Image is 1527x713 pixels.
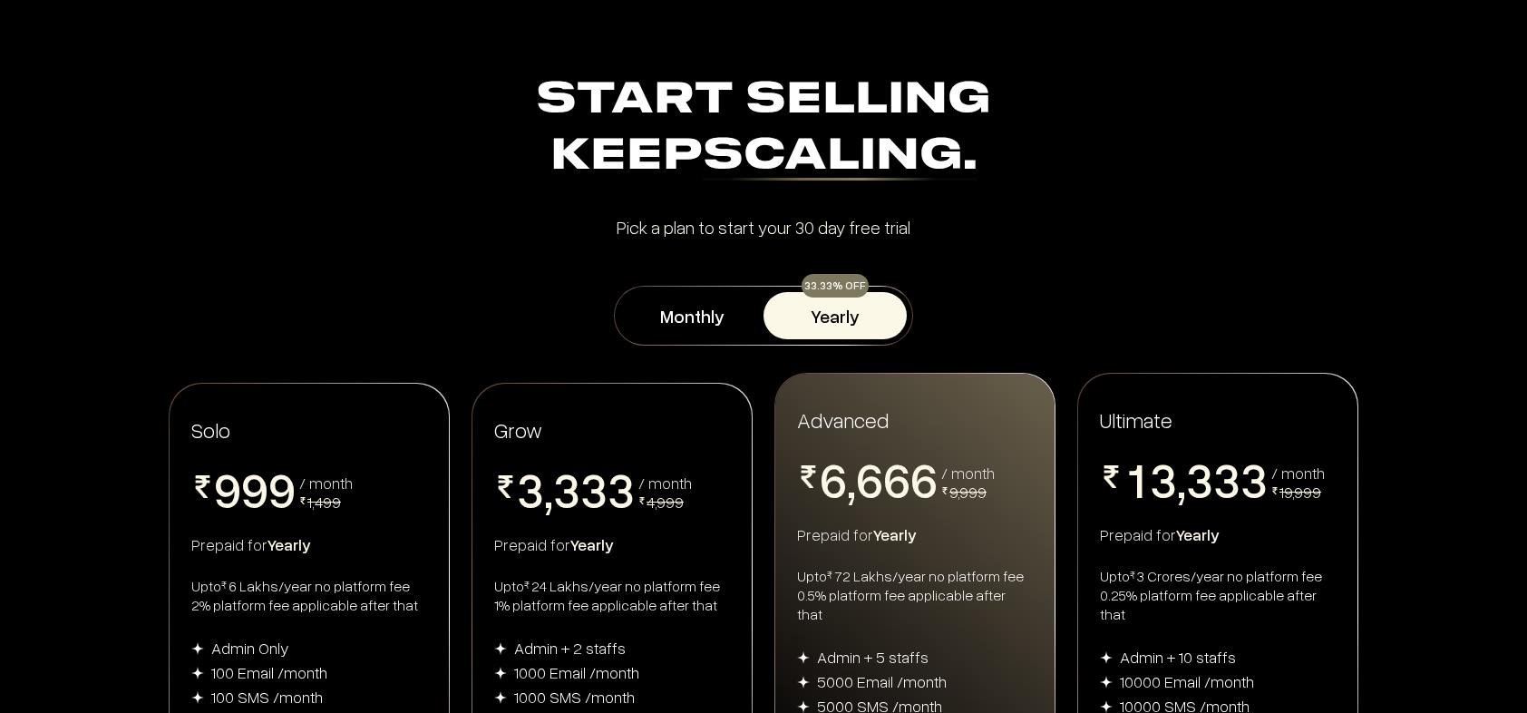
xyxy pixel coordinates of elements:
span: Yearly [570,534,614,554]
span: 6 [856,454,883,503]
span: , [847,454,856,509]
img: img [494,667,507,679]
span: 4 [608,513,635,562]
img: pricing-rupee [638,497,646,504]
div: / month [299,474,353,491]
div: Admin + 10 staffs [1120,646,1236,668]
img: img [1100,651,1113,664]
div: Upto 24 Lakhs/year no platform fee 1% platform fee applicable after that [494,577,730,615]
span: 9,999 [949,482,987,502]
span: 6 [910,454,938,503]
img: img [494,691,507,704]
span: 3 [1213,454,1240,503]
img: img [1100,700,1113,713]
span: 4 [1186,503,1213,552]
sup: ₹ [1130,568,1135,581]
span: 3 [1150,454,1177,503]
div: 100 SMS /month [211,686,323,708]
div: 100 Email /month [211,661,327,683]
span: 4 [580,513,608,562]
span: 4 [1213,503,1240,552]
span: 9 [268,464,296,513]
div: / month [941,464,995,481]
img: pricing-rupee [1100,465,1123,488]
div: / month [638,474,692,491]
sup: ₹ [827,568,832,581]
span: , [544,464,553,519]
img: pricing-rupee [191,475,214,498]
img: img [797,651,810,664]
span: , [1177,454,1186,509]
span: 7 [910,503,938,552]
img: img [191,667,204,679]
span: 6 [820,454,847,503]
div: 5000 Email /month [817,670,947,692]
img: pricing-rupee [797,465,820,488]
div: Prepaid for [191,533,427,555]
div: / month [1271,464,1325,481]
span: 9 [214,464,241,513]
img: pricing-rupee [941,487,948,494]
img: img [494,642,507,655]
span: Yearly [1176,524,1220,544]
div: Pick a plan to start your 30 day free trial [176,218,1351,236]
sup: ₹ [221,578,227,591]
div: 1000 SMS /month [514,686,635,708]
img: img [1100,676,1113,689]
img: img [797,700,810,713]
div: Upto 6 Lakhs/year no platform fee 2% platform fee applicable after that [191,577,427,615]
div: Prepaid for [797,523,1033,545]
span: 1 [1123,454,1150,503]
div: Admin + 2 staffs [514,637,626,659]
img: img [191,691,204,704]
span: Solo [191,416,230,443]
div: Upto 3 Crores/year no platform fee 0.25% platform fee applicable after that [1100,567,1336,624]
div: Prepaid for [1100,523,1336,545]
div: Upto 72 Lakhs/year no platform fee 0.5% platform fee applicable after that [797,567,1033,624]
button: Yearly [763,292,907,339]
span: 7 [883,503,910,552]
span: 19,999 [1279,482,1321,502]
img: pricing-rupee [494,475,517,498]
sup: ₹ [524,578,530,591]
span: 3 [1240,454,1268,503]
span: 1,499 [307,492,341,512]
span: 2 [1123,503,1150,552]
span: 6 [883,454,910,503]
div: Prepaid for [494,533,730,555]
span: 7 [856,503,883,552]
span: Grow [494,416,542,443]
span: Yearly [267,534,311,554]
span: 3 [608,464,635,513]
img: img [191,642,204,655]
span: 3 [1186,454,1213,503]
span: 3 [580,464,608,513]
div: 1000 Email /month [514,661,639,683]
div: Scaling. [703,135,977,181]
span: Advanced [797,405,889,434]
span: 9 [241,464,268,513]
span: 4 [1150,503,1177,552]
button: Monthly [620,292,763,339]
span: Ultimate [1100,405,1172,434]
span: Yearly [873,524,917,544]
span: 3 [517,464,544,513]
div: Keep [176,129,1351,185]
div: Start Selling [176,73,1351,185]
span: 4 [517,513,544,562]
div: Admin + 5 staffs [817,646,929,668]
span: 4,999 [647,492,684,512]
span: 7 [820,503,847,552]
img: pricing-rupee [299,497,306,504]
span: 3 [553,464,580,513]
img: pricing-rupee [1271,487,1279,494]
div: 33.33% OFF [802,274,869,298]
span: 4 [1240,503,1268,552]
div: Admin Only [211,637,289,659]
div: 10000 Email /month [1120,670,1254,692]
span: 4 [553,513,580,562]
img: img [797,676,810,689]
